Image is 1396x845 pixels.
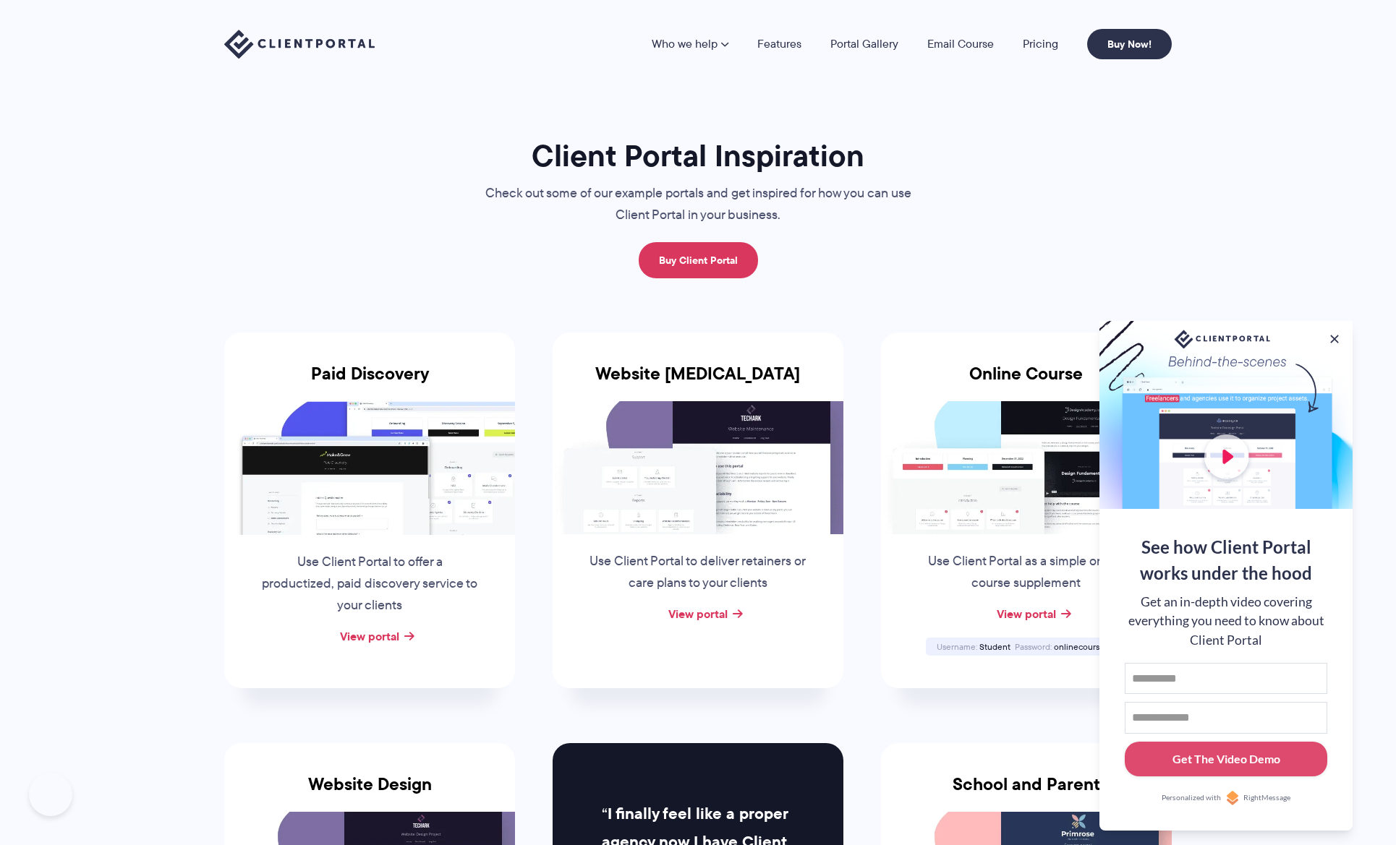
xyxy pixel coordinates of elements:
[260,552,480,617] p: Use Client Portal to offer a productized, paid discovery service to your clients
[1087,29,1172,59] a: Buy Now!
[881,774,1172,812] h3: School and Parent
[1243,792,1290,804] span: RightMessage
[997,605,1056,622] a: View portal
[979,640,1010,653] span: Student
[757,38,801,50] a: Features
[1023,38,1058,50] a: Pricing
[927,38,994,50] a: Email Course
[1125,742,1327,777] button: Get The Video Demo
[881,364,1172,401] h3: Online Course
[1125,593,1327,650] div: Get an in-depth video covering everything you need to know about Client Portal
[1225,791,1240,805] img: Personalized with RightMessage
[1125,791,1327,805] a: Personalized withRightMessage
[224,364,515,401] h3: Paid Discovery
[1015,640,1052,653] span: Password
[639,242,758,278] a: Buy Client Portal
[937,640,977,653] span: Username
[340,627,399,645] a: View portal
[668,605,728,622] a: View portal
[1125,534,1327,586] div: See how Client Portal works under the hood
[1162,792,1221,804] span: Personalized with
[1172,750,1280,768] div: Get The Video Demo
[916,551,1136,594] p: Use Client Portal as a simple online course supplement
[29,773,72,816] iframe: Toggle Customer Support
[224,774,515,812] h3: Website Design
[456,137,940,175] h1: Client Portal Inspiration
[652,38,728,50] a: Who we help
[553,364,843,401] h3: Website [MEDICAL_DATA]
[588,551,808,594] p: Use Client Portal to deliver retainers or care plans to your clients
[1054,640,1116,653] span: onlinecourse123
[830,38,898,50] a: Portal Gallery
[456,183,940,226] p: Check out some of our example portals and get inspired for how you can use Client Portal in your ...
